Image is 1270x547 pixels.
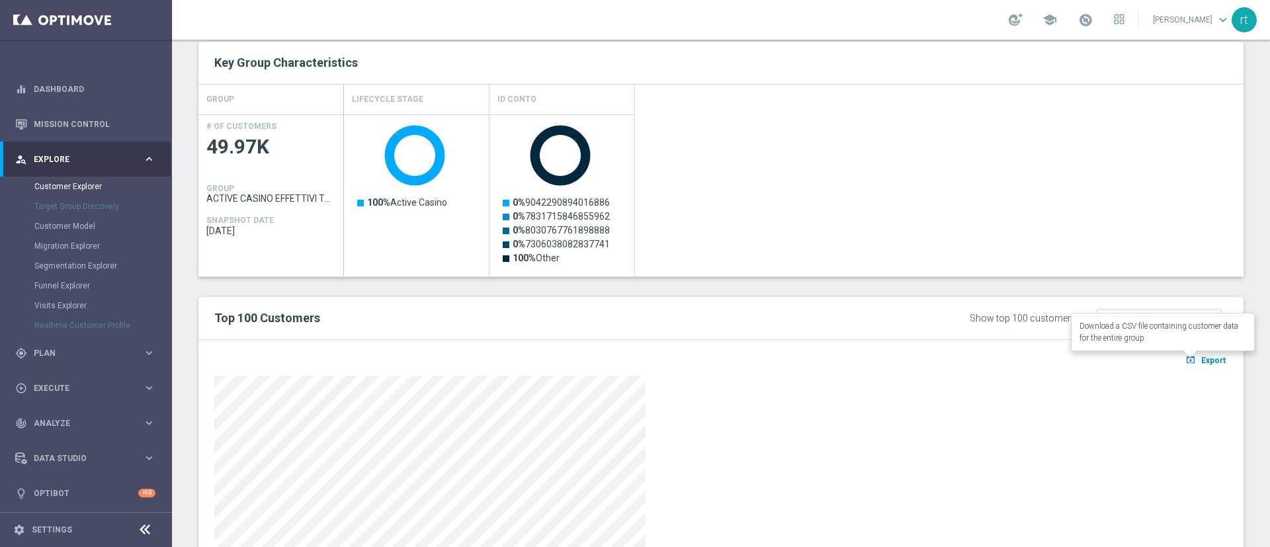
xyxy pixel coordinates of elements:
[513,239,525,249] tspan: 0%
[34,196,171,216] div: Target Group Discovery
[34,236,171,256] div: Migration Explorer
[34,261,138,271] a: Segmentation Explorer
[1183,351,1228,368] button: open_in_browser Export
[198,114,344,276] div: Press SPACE to select this row.
[15,382,27,394] i: play_circle_outline
[1042,13,1057,27] span: school
[15,84,156,95] button: equalizer Dashboard
[206,193,336,204] span: ACTIVE CASINO EFFETTIVI TALENT
[15,153,143,165] div: Explore
[15,417,143,429] div: Analyze
[513,253,560,263] text: Other
[143,153,155,165] i: keyboard_arrow_right
[15,476,155,511] div: Optibot
[34,177,171,196] div: Customer Explorer
[34,419,143,427] span: Analyze
[15,119,156,130] button: Mission Control
[15,487,27,499] i: lightbulb
[143,452,155,464] i: keyboard_arrow_right
[1232,7,1257,32] div: rt
[367,197,390,208] tspan: 100%
[513,253,536,263] tspan: 100%
[34,276,171,296] div: Funnel Explorer
[15,417,27,429] i: track_changes
[34,454,143,462] span: Data Studio
[34,181,138,192] a: Customer Explorer
[32,526,72,534] a: Settings
[206,184,234,193] h4: GROUP
[34,384,143,392] span: Execute
[34,256,171,276] div: Segmentation Explorer
[15,71,155,106] div: Dashboard
[34,316,171,335] div: Realtime Customer Profile
[513,211,525,222] tspan: 0%
[513,225,610,235] text: 8030767761898888
[497,88,536,111] h4: Id Conto
[34,296,171,316] div: Visits Explorer
[15,347,27,359] i: gps_fixed
[15,418,156,429] button: track_changes Analyze keyboard_arrow_right
[15,106,155,142] div: Mission Control
[15,154,156,165] button: person_search Explore keyboard_arrow_right
[15,453,156,464] button: Data Studio keyboard_arrow_right
[15,488,156,499] button: lightbulb Optibot +10
[143,347,155,359] i: keyboard_arrow_right
[1216,13,1230,27] span: keyboard_arrow_down
[34,300,138,311] a: Visits Explorer
[34,155,143,163] span: Explore
[513,197,610,208] text: 9042290894016886
[15,83,27,95] i: equalizer
[513,239,610,249] text: 7306038082837741
[34,71,155,106] a: Dashboard
[34,106,155,142] a: Mission Control
[1152,10,1232,30] a: [PERSON_NAME]keyboard_arrow_down
[34,349,143,357] span: Plan
[15,153,27,165] i: person_search
[513,197,525,208] tspan: 0%
[1185,355,1199,365] i: open_in_browser
[15,347,143,359] div: Plan
[34,280,138,291] a: Funnel Explorer
[206,88,234,111] h4: GROUP
[367,197,447,208] text: Active Casino
[138,489,155,497] div: +10
[34,216,171,236] div: Customer Model
[206,122,276,131] h4: # OF CUSTOMERS
[15,348,156,358] button: gps_fixed Plan keyboard_arrow_right
[970,313,1088,324] div: Show top 100 customers by
[15,452,143,464] div: Data Studio
[13,524,25,536] i: settings
[206,134,336,160] span: 49.97K
[15,383,156,394] button: play_circle_outline Execute keyboard_arrow_right
[206,216,274,225] h4: SNAPSHOT DATE
[513,225,525,235] tspan: 0%
[1201,356,1226,365] span: Export
[352,88,423,111] h4: Lifecycle Stage
[344,114,635,276] div: Press SPACE to select this row.
[34,221,138,231] a: Customer Model
[206,226,336,236] span: 2025-10-13
[143,382,155,394] i: keyboard_arrow_right
[34,241,138,251] a: Migration Explorer
[513,211,610,222] text: 7831715846855962
[143,417,155,429] i: keyboard_arrow_right
[214,55,1228,71] h2: Key Group Characteristics
[34,476,138,511] a: Optibot
[214,310,797,326] h2: Top 100 Customers
[15,382,143,394] div: Execute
